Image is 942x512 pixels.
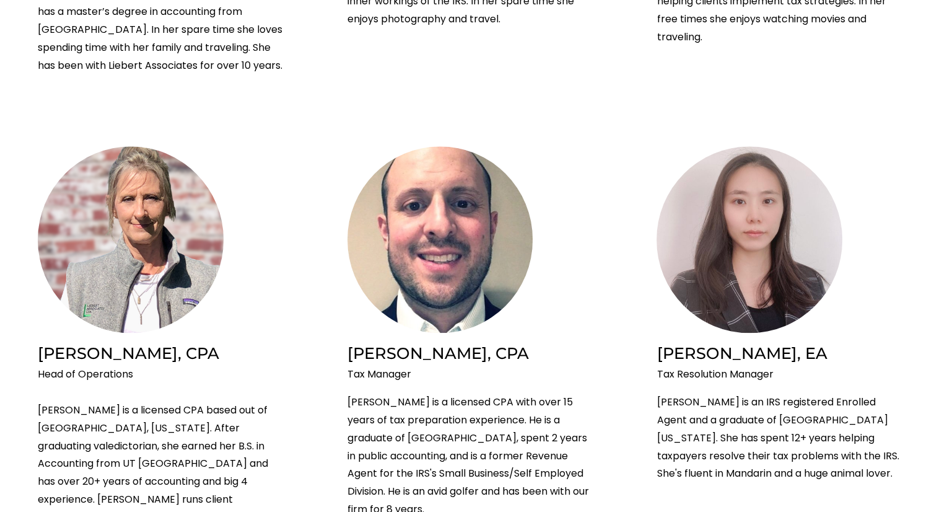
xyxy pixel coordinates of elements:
[656,343,904,363] h2: [PERSON_NAME], EA
[38,146,224,333] img: Woman outdoors standing in front of a red brick wall, wearing a gray vest over a white shirt, wit...
[347,366,595,384] p: Tax Manager
[656,394,904,483] p: [PERSON_NAME] is an IRS registered Enrolled Agent and a graduate of [GEOGRAPHIC_DATA][US_STATE]. ...
[656,146,842,333] img: A portrait of a young woman with long dark hair, wearing a black top and a checkered blazer, stan...
[656,366,904,384] p: Tax Resolution Manager
[38,343,286,363] h2: [PERSON_NAME], CPA
[347,146,533,333] img: A smiling man with a bald head, wearing a dark suit jacket and a white collared shirt, against a ...
[347,343,595,363] h2: [PERSON_NAME], CPA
